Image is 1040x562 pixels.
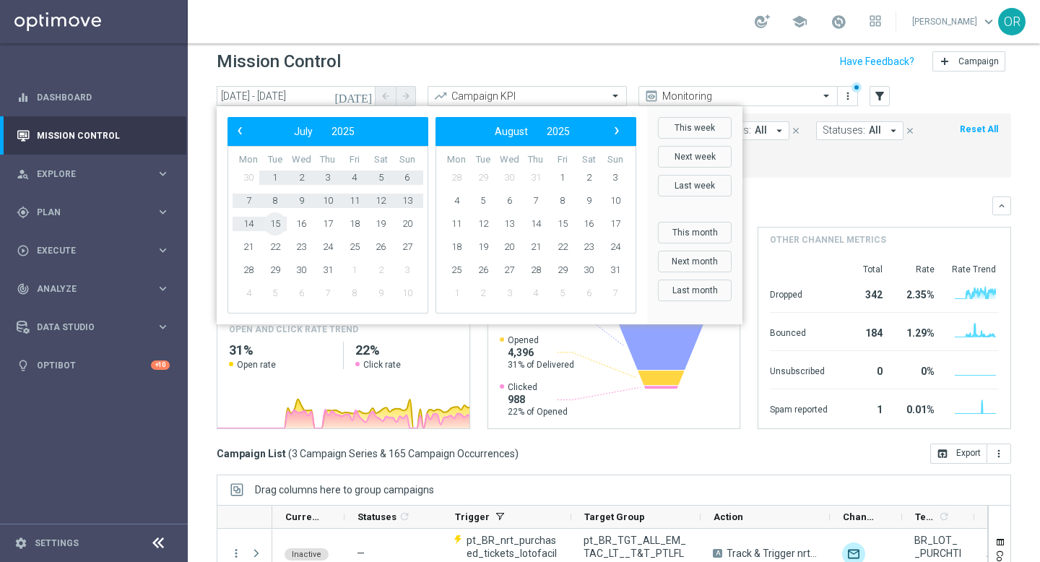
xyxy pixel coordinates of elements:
button: [DATE] [332,86,376,108]
span: 26 [472,259,495,282]
span: 2 [577,166,600,189]
i: keyboard_arrow_down [997,201,1007,211]
h1: Mission Control [217,51,341,72]
span: 4 [524,282,547,305]
i: keyboard_arrow_right [156,282,170,295]
a: Mission Control [37,116,170,155]
div: 0.01% [900,397,935,420]
span: 21 [237,235,260,259]
span: 9 [577,189,600,212]
div: Spam reported [770,397,828,420]
input: Have Feedback? [840,56,914,66]
i: more_vert [842,90,854,102]
span: Drag columns here to group campaigns [255,484,434,496]
span: 27 [396,235,419,259]
th: weekday [470,154,497,166]
span: 8 [343,282,366,305]
span: Clicked [508,381,568,393]
span: 16 [577,212,600,235]
th: weekday [394,154,420,166]
i: trending_up [433,89,448,103]
th: weekday [443,154,470,166]
span: 3 [316,166,339,189]
span: Current Status [285,511,320,522]
span: 3 [498,282,521,305]
div: 0% [900,358,935,381]
span: 23 [290,235,313,259]
div: Explore [17,168,156,181]
span: July [294,126,313,137]
span: 2025 [331,126,355,137]
span: 31% of Delivered [508,359,574,371]
button: Mission Control [16,130,170,142]
a: Settings [35,539,79,548]
span: Auto [987,548,1009,559]
i: arrow_drop_down [887,124,900,137]
span: 2 [472,282,495,305]
span: 4 [237,282,260,305]
span: 30 [498,166,521,189]
i: preview [644,89,659,103]
button: keyboard_arrow_down [992,196,1011,215]
i: open_in_browser [937,448,948,459]
button: This week [658,117,732,139]
button: add Campaign [932,51,1005,72]
div: +10 [151,360,170,370]
button: arrow_back [376,86,396,106]
button: equalizer Dashboard [16,92,170,103]
span: 5 [369,166,392,189]
span: 9 [369,282,392,305]
div: Rate [900,264,935,275]
span: 2025 [547,126,570,137]
span: Click rate [363,359,401,371]
button: › [607,122,625,141]
span: 20 [396,212,419,235]
span: school [792,14,807,30]
span: 12 [472,212,495,235]
span: Execute [37,246,156,255]
span: 6 [396,166,419,189]
i: more_vert [230,547,243,560]
i: arrow_drop_down [773,124,786,137]
span: August [495,126,528,137]
span: 7 [604,282,627,305]
span: ) [515,447,519,460]
i: lightbulb [17,359,30,372]
div: Bounced [770,320,828,343]
span: 4,396 [508,346,574,359]
span: Target Group [584,511,645,522]
span: 28 [524,259,547,282]
span: Explore [37,170,156,178]
button: Next month [658,251,732,272]
span: ( [288,447,292,460]
h4: OPEN AND CLICK RATE TREND [229,323,358,336]
button: Reset All [958,121,1000,137]
span: 24 [604,235,627,259]
span: Channel [843,511,877,522]
div: person_search Explore keyboard_arrow_right [16,168,170,180]
span: 28 [237,259,260,282]
i: refresh [938,511,950,522]
span: Campaign [958,56,999,66]
h2: 22% [355,342,458,359]
span: ‹ [230,121,249,140]
th: weekday [576,154,602,166]
bs-datepicker-navigation-view: ​ ​ ​ [231,122,417,141]
div: 1 [845,397,883,420]
i: keyboard_arrow_right [156,205,170,219]
a: [PERSON_NAME]keyboard_arrow_down [911,11,998,33]
div: Dashboard [17,78,170,116]
th: weekday [288,154,315,166]
div: 0 [845,358,883,381]
ng-select: Campaign KPI [428,86,627,106]
span: 29 [551,259,574,282]
i: close [791,126,801,136]
span: 16 [290,212,313,235]
multiple-options-button: Export to CSV [930,447,1011,459]
button: 2025 [322,122,364,141]
div: Total [845,264,883,275]
span: 13 [396,189,419,212]
i: add [939,56,950,67]
span: 6 [577,282,600,305]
